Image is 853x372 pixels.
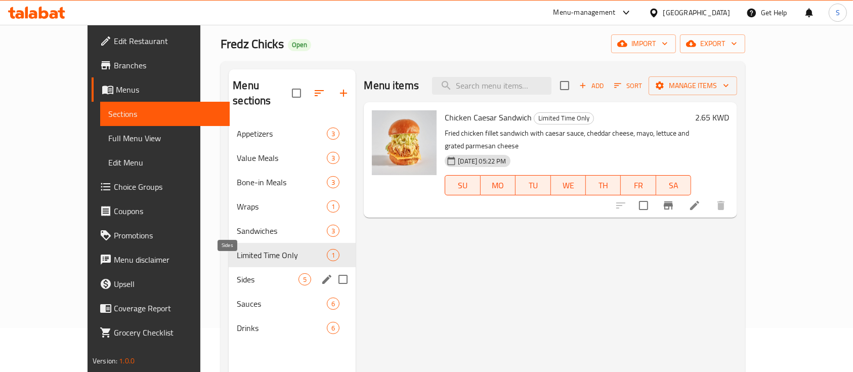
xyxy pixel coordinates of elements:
[237,322,327,334] span: Drinks
[319,272,334,287] button: edit
[619,37,668,50] span: import
[660,178,687,193] span: SA
[237,225,327,237] span: Sandwiches
[663,7,730,18] div: [GEOGRAPHIC_DATA]
[229,117,356,344] nav: Menu sections
[92,223,230,247] a: Promotions
[229,194,356,219] div: Wraps1
[100,102,230,126] a: Sections
[229,243,356,267] div: Limited Time Only1
[327,200,339,213] div: items
[633,195,654,216] span: Select to update
[575,78,608,94] button: Add
[625,178,652,193] span: FR
[327,152,339,164] div: items
[551,175,586,195] button: WE
[553,7,616,19] div: Menu-management
[516,175,550,195] button: TU
[237,200,327,213] span: Wraps
[233,78,292,108] h2: Menu sections
[114,302,222,314] span: Coverage Report
[92,77,230,102] a: Menus
[114,278,222,290] span: Upsell
[327,251,339,260] span: 1
[688,37,737,50] span: export
[586,175,621,195] button: TH
[327,226,339,236] span: 3
[229,292,356,316] div: Sauces6
[649,76,737,95] button: Manage items
[286,82,307,104] span: Select all sections
[372,110,437,175] img: Chicken Caesar Sandwich
[92,296,230,320] a: Coverage Report
[237,128,327,140] div: Appetizers
[237,249,327,261] span: Limited Time Only
[534,112,593,124] span: Limited Time Only
[237,152,327,164] span: Value Meals
[237,298,327,310] span: Sauces
[481,175,516,195] button: MO
[119,354,135,367] span: 1.0.0
[114,181,222,193] span: Choice Groups
[327,249,339,261] div: items
[92,53,230,77] a: Branches
[221,32,284,55] span: Fredz Chicks
[327,153,339,163] span: 3
[299,275,311,284] span: 5
[327,178,339,187] span: 3
[108,132,222,144] span: Full Menu View
[554,75,575,96] span: Select section
[621,175,656,195] button: FR
[327,202,339,212] span: 1
[689,199,701,212] a: Edit menu item
[229,316,356,340] div: Drinks6
[445,110,532,125] span: Chicken Caesar Sandwich
[575,78,608,94] span: Add item
[229,146,356,170] div: Value Meals3
[288,40,311,49] span: Open
[520,178,546,193] span: TU
[108,108,222,120] span: Sections
[709,193,733,218] button: delete
[116,84,222,96] span: Menus
[229,170,356,194] div: Bone-in Meals3
[92,175,230,199] a: Choice Groups
[327,176,339,188] div: items
[114,229,222,241] span: Promotions
[657,79,729,92] span: Manage items
[237,273,298,285] span: Sides
[229,267,356,292] div: Sides5edit
[612,78,645,94] button: Sort
[695,110,729,125] h6: 2.65 KWD
[237,176,327,188] span: Bone-in Meals
[92,247,230,272] a: Menu disclaimer
[432,77,551,95] input: search
[327,225,339,237] div: items
[100,150,230,175] a: Edit Menu
[331,81,356,105] button: Add section
[608,78,649,94] span: Sort items
[288,39,311,51] div: Open
[327,323,339,333] span: 6
[298,273,311,285] div: items
[92,29,230,53] a: Edit Restaurant
[92,320,230,345] a: Grocery Checklist
[307,81,331,105] span: Sort sections
[327,322,339,334] div: items
[114,254,222,266] span: Menu disclaimer
[578,80,605,92] span: Add
[114,205,222,217] span: Coupons
[92,272,230,296] a: Upsell
[485,178,511,193] span: MO
[555,178,582,193] span: WE
[114,59,222,71] span: Branches
[100,126,230,150] a: Full Menu View
[454,156,510,166] span: [DATE] 05:22 PM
